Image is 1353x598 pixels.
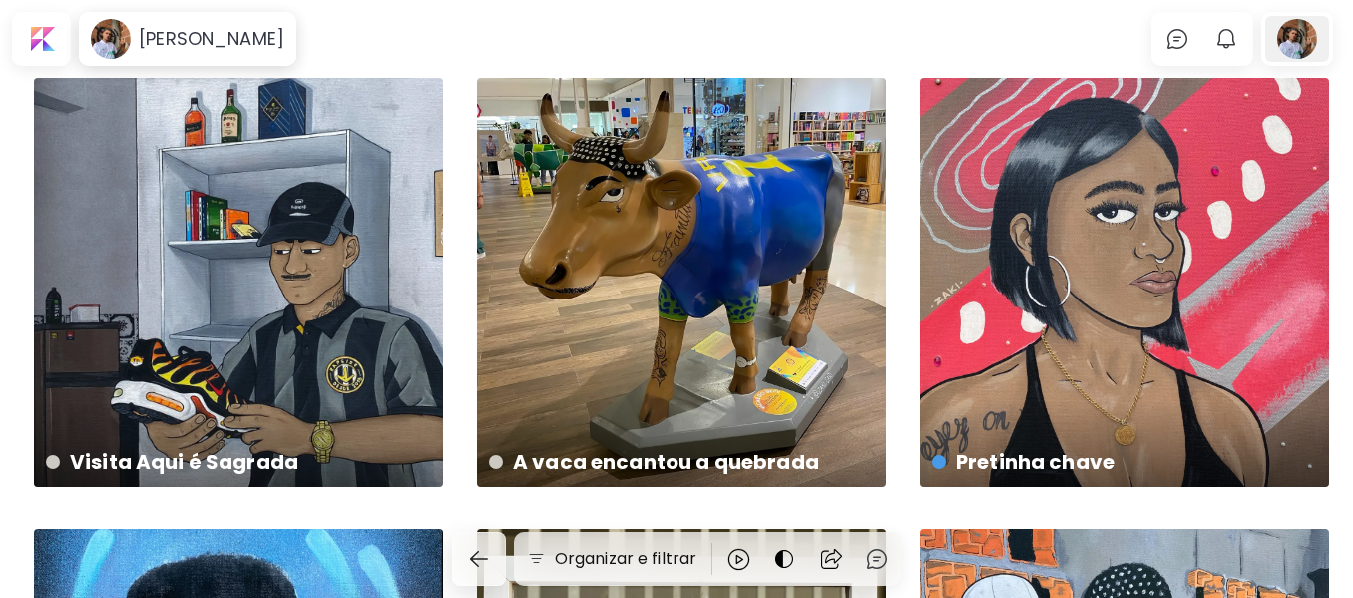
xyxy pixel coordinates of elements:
img: back [467,547,491,571]
h4: Pretinha chave [932,447,1313,477]
a: back [452,532,514,586]
a: Visita Aqui é Sagradahttps://cdn.kaleido.art/CDN/Artwork/173867/Primary/medium.webp?updated=771307 [34,78,443,487]
h6: Organizar e filtrar [555,547,696,571]
button: back [452,532,506,586]
h4: A vaca encantou a quebrada [489,447,870,477]
a: A vaca encantou a quebradahttps://cdn.kaleido.art/CDN/Artwork/166674/Primary/medium.webp?updated=... [477,78,886,487]
h4: Visita Aqui é Sagrada [46,447,427,477]
button: bellIcon [1209,22,1243,56]
img: bellIcon [1214,27,1238,51]
img: chatIcon [1165,27,1189,51]
img: chatIcon [865,547,889,571]
h6: [PERSON_NAME] [139,27,284,51]
a: Pretinha chavehttps://cdn.kaleido.art/CDN/Artwork/166668/Primary/medium.webp?updated=742044 [920,78,1329,487]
